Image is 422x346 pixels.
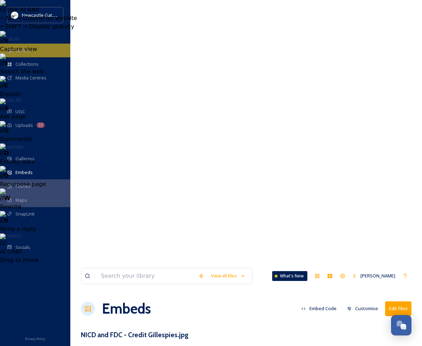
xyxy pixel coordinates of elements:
[272,271,307,281] a: What's New
[298,302,340,315] button: Embed Code
[25,334,45,342] a: Privacy Policy
[81,330,188,340] h3: NICD and FDC - Credit Gillespies.jpg
[25,337,45,341] span: Privacy Policy
[349,269,399,283] a: [PERSON_NAME]
[207,269,249,283] a: View all files
[344,302,382,315] button: Customise
[97,268,195,284] input: Search your library
[360,273,395,279] span: [PERSON_NAME]
[102,298,151,319] a: Embeds
[385,301,411,316] button: Edit Files
[391,315,411,335] button: Open Chat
